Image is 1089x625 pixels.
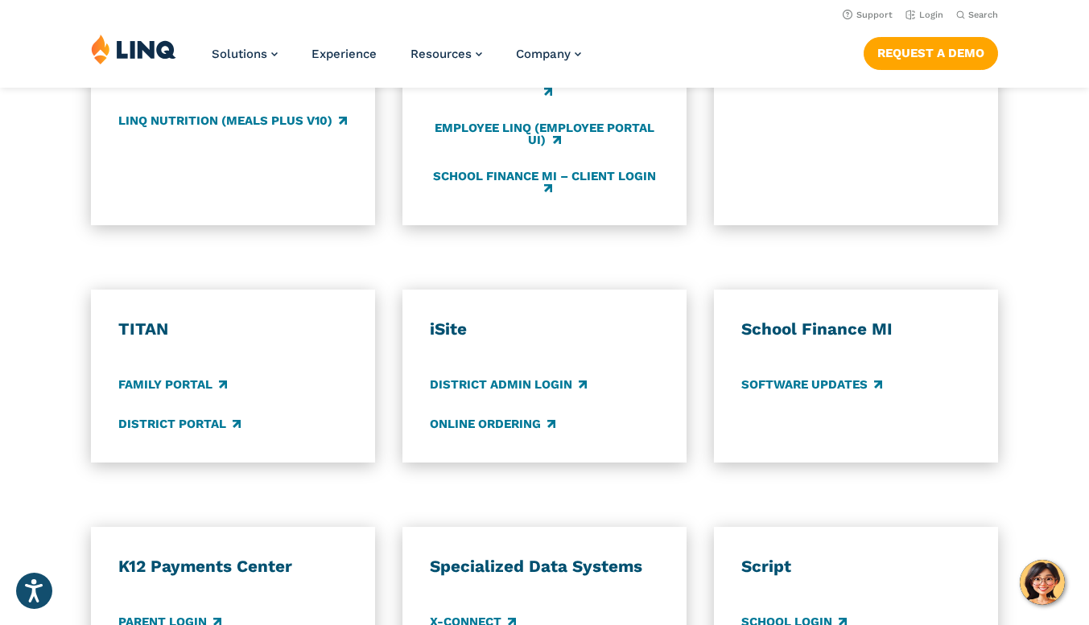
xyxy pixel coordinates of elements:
h3: Specialized Data Systems [430,556,659,578]
span: Resources [410,47,472,61]
h3: iSite [430,319,659,340]
a: Employee LINQ (Employee Portal UI) [430,121,659,147]
nav: Button Navigation [864,34,998,69]
a: Resources [410,47,482,61]
h3: TITAN [118,319,348,340]
a: Company [516,47,581,61]
button: Hello, have a question? Let’s chat. [1020,560,1065,605]
button: Open Search Bar [956,9,998,21]
span: Company [516,47,571,61]
h3: Script [741,556,971,578]
a: School Finance MI – Client Login [430,169,659,195]
a: Family Portal [118,376,227,393]
a: District Portal [118,416,241,434]
a: Support [843,10,893,20]
nav: Primary Navigation [212,34,581,87]
a: LINQ Nutrition (Meals Plus v10) [118,113,347,130]
a: District Admin Login [430,376,587,393]
a: Request a Demo [864,37,998,69]
a: Experience [311,47,377,61]
a: Software Updates [741,376,882,393]
a: Login [905,10,943,20]
a: Solutions [212,47,278,61]
span: Search [968,10,998,20]
span: Solutions [212,47,267,61]
img: LINQ | K‑12 Software [91,34,176,64]
a: Online Ordering [430,416,555,434]
h3: K12 Payments Center [118,556,348,578]
h3: School Finance MI [741,319,971,340]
